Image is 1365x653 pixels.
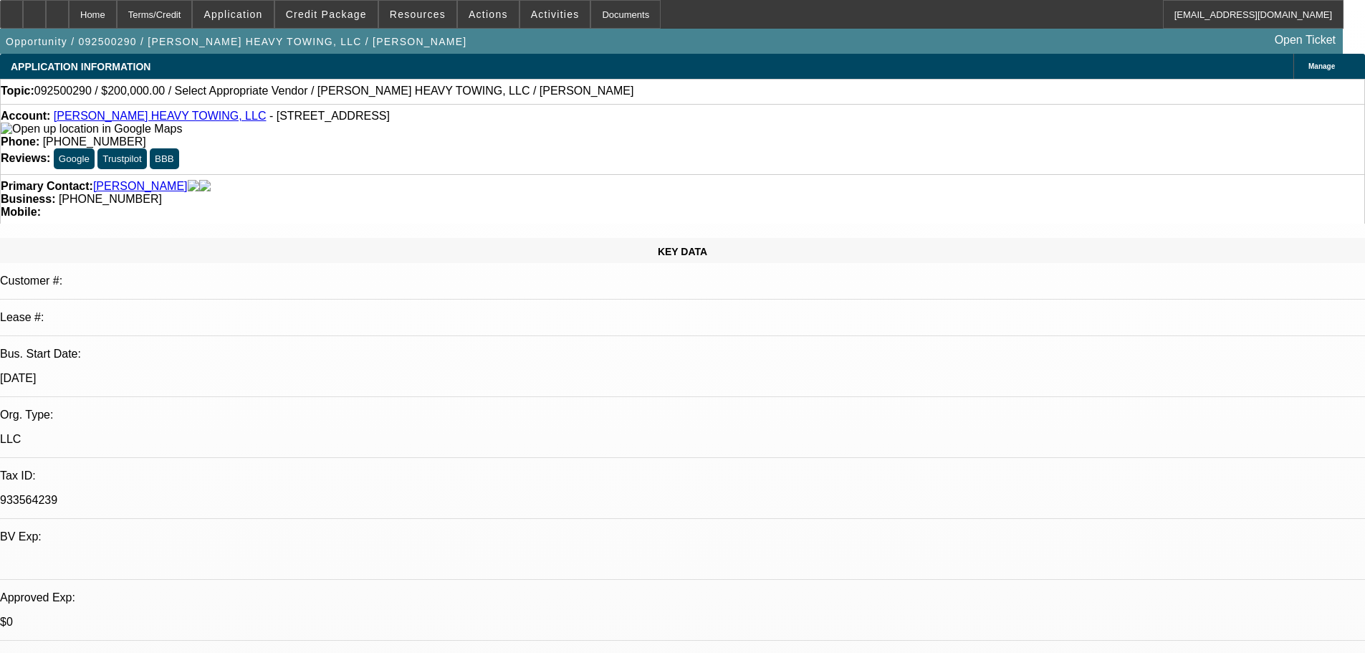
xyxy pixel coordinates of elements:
span: 092500290 / $200,000.00 / Select Appropriate Vendor / [PERSON_NAME] HEAVY TOWING, LLC / [PERSON_N... [34,85,634,97]
span: APPLICATION INFORMATION [11,61,150,72]
strong: Business: [1,193,55,205]
strong: Mobile: [1,206,41,218]
img: linkedin-icon.png [199,180,211,193]
a: View Google Maps [1,123,182,135]
span: Resources [390,9,446,20]
span: Opportunity / 092500290 / [PERSON_NAME] HEAVY TOWING, LLC / [PERSON_NAME] [6,36,466,47]
strong: Primary Contact: [1,180,93,193]
button: Actions [458,1,519,28]
button: Google [54,148,95,169]
span: Application [203,9,262,20]
span: KEY DATA [658,246,707,257]
span: [PHONE_NUMBER] [43,135,146,148]
span: Actions [469,9,508,20]
button: BBB [150,148,179,169]
button: Credit Package [275,1,378,28]
span: Credit Package [286,9,367,20]
a: Open Ticket [1269,28,1341,52]
img: Open up location in Google Maps [1,123,182,135]
button: Activities [520,1,590,28]
strong: Topic: [1,85,34,97]
a: [PERSON_NAME] [93,180,188,193]
strong: Reviews: [1,152,50,164]
strong: Account: [1,110,50,122]
span: - [STREET_ADDRESS] [269,110,390,122]
a: [PERSON_NAME] HEAVY TOWING, LLC [54,110,267,122]
span: [PHONE_NUMBER] [59,193,162,205]
button: Trustpilot [97,148,146,169]
img: facebook-icon.png [188,180,199,193]
button: Resources [379,1,456,28]
span: Activities [531,9,580,20]
strong: Phone: [1,135,39,148]
span: Manage [1308,62,1335,70]
button: Application [193,1,273,28]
